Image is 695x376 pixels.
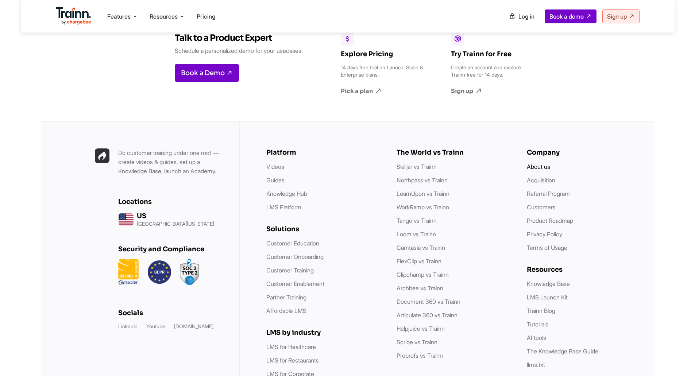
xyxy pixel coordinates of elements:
[527,244,567,251] a: Terms of Usage
[527,294,568,301] a: LMS Launch Kit
[180,259,199,285] img: soc2
[107,12,131,20] span: Features
[527,190,570,197] a: Referral Program
[266,253,324,260] a: Customer Onboarding
[397,257,441,265] a: FlexClip vs Trainn
[527,265,642,274] div: Resources
[118,323,138,330] a: LinkedIn
[527,361,545,368] a: llms.txt
[397,190,449,197] a: LearnUpon vs Trainn
[527,321,548,328] a: Tutorials
[397,338,437,346] a: Scribe vs Trainn
[175,46,303,55] p: Schedule a personalized demo for your usecases.
[527,148,642,156] div: Company
[266,343,316,350] a: LMS for Healthcare
[659,341,695,376] iframe: Chat Widget
[527,280,570,287] a: Knowledge Base
[397,203,449,211] a: WorkRamp vs Trainn
[118,259,139,285] img: ISO
[397,311,457,319] a: Articulate 360 vs Trainn
[266,190,307,197] a: Knowledge Hub
[397,325,445,332] a: Helpjuice vs Trainn
[341,50,425,58] h3: Explore Pricing
[266,357,319,364] a: LMS for Restaurants
[56,7,92,25] img: Trainn Logo
[266,148,382,156] div: Platform
[397,284,443,292] a: Archbee vs Trainn
[95,148,109,163] img: Trainn | everything under one roof
[527,163,550,170] a: About us
[266,280,324,287] a: Customer Enablement
[527,217,573,224] a: Product Roadmap
[397,244,445,251] a: Camtasia vs Trainn
[118,198,228,206] div: Locations
[602,9,640,23] a: Sign up
[137,212,214,220] div: US
[266,203,301,211] a: LMS Platform
[266,225,382,233] div: Solutions
[545,9,596,23] a: Book a demo
[397,217,437,224] a: Tango vs Trainn
[266,163,284,170] a: Videos
[397,271,449,278] a: Clipchamp vs Trainn
[197,13,215,20] a: Pricing
[266,294,306,301] a: Partner Training
[397,148,512,156] div: The World vs Trainn
[118,309,228,317] div: Socials
[266,240,319,247] a: Customer Education
[451,87,535,95] a: Sign up
[518,13,534,20] span: Log in
[397,352,443,359] a: Proprofs vs Trainn
[527,307,555,314] a: Trainn Blog
[451,50,535,58] h3: Try Trainn for Free
[397,298,460,305] a: Document 360 vs Trainn
[451,64,535,78] p: Create an account and explore Trainn free for 14 days.
[118,212,134,227] img: us headquarters
[527,177,555,184] a: Acquisition
[146,323,165,330] a: Youtube
[266,307,306,314] a: Affordable LMS
[150,12,178,20] span: Resources
[505,10,539,23] a: Log in
[397,177,448,184] a: Northpass vs Trainn
[527,334,546,341] a: AI tools
[397,163,437,170] a: Skilljar vs Trainn
[527,230,562,238] a: Privacy Policy
[137,221,214,226] p: [GEOGRAPHIC_DATA][US_STATE]
[148,259,171,285] img: GDPR.png
[175,64,239,82] a: Book a Demo
[341,64,425,78] p: 14 days free trial on Launch, Scale & Enterprise plans.
[174,323,213,330] a: [DOMAIN_NAME]
[341,87,425,95] a: Pick a plan
[549,13,584,20] span: Book a demo
[527,203,556,211] a: Customers
[266,329,382,337] div: LMS by industry
[266,177,285,184] a: Guides
[527,348,598,355] a: The Knowledge Base Guide
[175,32,303,43] h3: Talk to a Product Expert
[118,148,228,176] p: Do customer training under one roof — create videos & guides, set up a Knowledge Base, launch an ...
[397,230,436,238] a: Loom vs Trainn
[607,13,627,20] span: Sign up
[118,245,228,253] div: Security and Compliance
[266,267,314,274] a: Customer Training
